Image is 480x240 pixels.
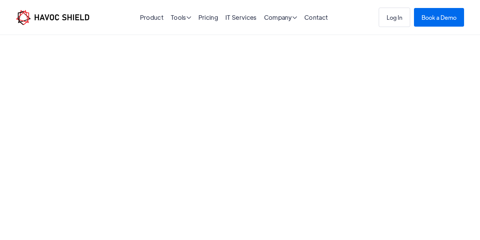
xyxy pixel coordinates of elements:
[414,8,464,27] a: Book a Demo
[225,13,257,21] a: IT Services
[292,14,297,21] span: 
[304,13,328,21] a: Contact
[264,14,297,22] div: Company
[186,14,191,21] span: 
[171,14,191,22] div: Tools
[16,10,89,25] img: Havoc Shield logo
[140,13,164,21] a: Product
[264,14,297,22] div: Company
[16,159,464,216] iframe: Termly Policy
[379,8,410,27] a: Log In
[171,14,191,22] div: Tools
[16,10,89,25] a: home
[198,13,218,21] a: Pricing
